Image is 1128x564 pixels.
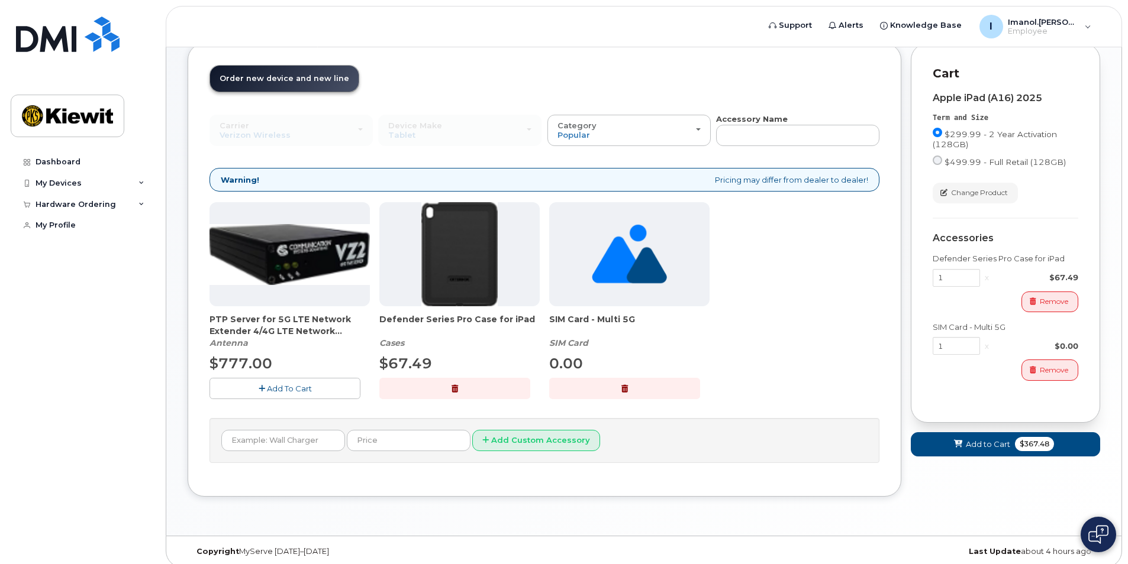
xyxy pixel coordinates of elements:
span: $777.00 [210,355,272,372]
img: Casa_Sysem.png [210,224,370,285]
span: Change Product [951,187,1008,198]
span: $367.48 [1015,437,1054,451]
div: x [980,272,994,283]
div: Accessories [933,233,1078,244]
a: Support [760,14,820,37]
div: x [980,341,994,352]
a: Alerts [820,14,872,37]
span: Remove [1040,296,1068,307]
span: Remove [1040,365,1068,375]
em: Cases [379,338,404,348]
strong: Last Update [969,547,1021,556]
span: $67.49 [379,355,432,372]
div: $0.00 [994,341,1078,352]
div: $67.49 [994,272,1078,283]
button: Add Custom Accessory [472,430,600,452]
span: Knowledge Base [890,20,962,31]
div: SIM Card - Multi 5G [549,313,710,349]
span: Employee [1008,27,1079,36]
p: Cart [933,65,1078,82]
div: Defender Series Pro Case for iPad [933,253,1078,264]
div: Imanol.Rodriguez [971,15,1100,38]
input: Price [347,430,470,451]
button: Add To Cart [210,378,360,398]
div: Defender Series Pro Case for iPad [379,313,540,349]
span: $299.99 - 2 Year Activation (128GB) [933,129,1057,149]
div: MyServe [DATE]–[DATE] [188,547,492,556]
img: defenderipad10thgen.png [421,202,498,306]
img: Open chat [1088,525,1108,544]
strong: Copyright [196,547,239,556]
em: Antenna [210,338,248,348]
span: Imanol.[PERSON_NAME] [1008,17,1079,27]
a: Knowledge Base [872,14,970,37]
span: I [990,20,992,34]
span: Category [557,121,597,130]
span: 0.00 [549,355,583,372]
div: PTP Server for 5G LTE Network Extender 4/4G LTE Network Extender 3 [210,313,370,349]
span: Order new device and new line [220,74,349,83]
div: Pricing may differ from dealer to dealer! [210,168,879,192]
span: PTP Server for 5G LTE Network Extender 4/4G LTE Network Extender 3 [210,313,370,337]
div: about 4 hours ago [796,547,1100,556]
em: SIM Card [549,338,588,348]
span: SIM Card - Multi 5G [549,313,710,337]
div: Term and Size [933,113,1078,123]
span: Defender Series Pro Case for iPad [379,313,540,337]
button: Change Product [933,183,1018,203]
button: Add to Cart $367.48 [911,432,1100,456]
img: no_image_found-2caef05468ed5679b831cfe6fc140e25e0c280774317ffc20a367ab7fd17291e.png [592,202,667,306]
span: Add to Cart [966,439,1010,450]
div: Apple iPad (A16) 2025 [933,93,1078,103]
input: $499.99 - Full Retail (128GB) [933,155,942,165]
input: Example: Wall Charger [221,430,345,451]
input: $299.99 - 2 Year Activation (128GB) [933,128,942,137]
button: Remove [1021,291,1078,312]
strong: Accessory Name [716,114,788,124]
button: Category Popular [547,115,711,145]
div: SIM Card - Multi 5G [933,322,1078,333]
span: Popular [557,130,590,140]
span: $499.99 - Full Retail (128GB) [945,157,1066,167]
span: Alerts [839,20,863,31]
span: Support [779,20,812,31]
strong: Warning! [221,174,259,186]
button: Remove [1021,359,1078,380]
span: Add To Cart [267,384,312,393]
